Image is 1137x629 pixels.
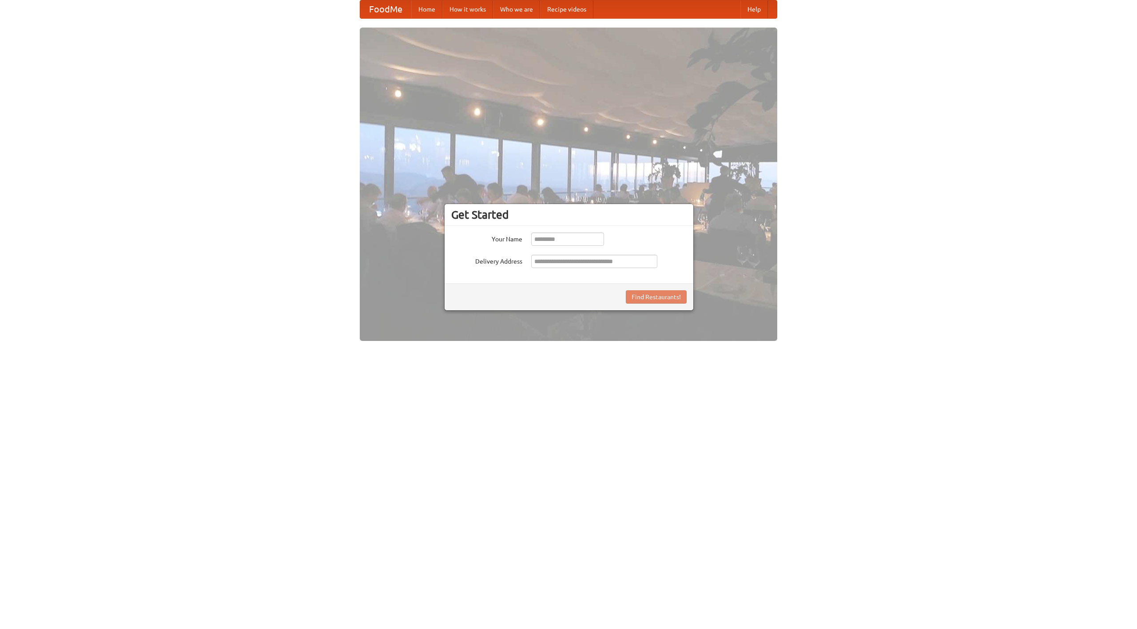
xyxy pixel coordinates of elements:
label: Your Name [451,232,522,244]
label: Delivery Address [451,255,522,266]
a: Who we are [493,0,540,18]
a: How it works [442,0,493,18]
a: FoodMe [360,0,411,18]
a: Help [740,0,768,18]
a: Recipe videos [540,0,593,18]
button: Find Restaurants! [626,290,687,304]
h3: Get Started [451,208,687,221]
a: Home [411,0,442,18]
